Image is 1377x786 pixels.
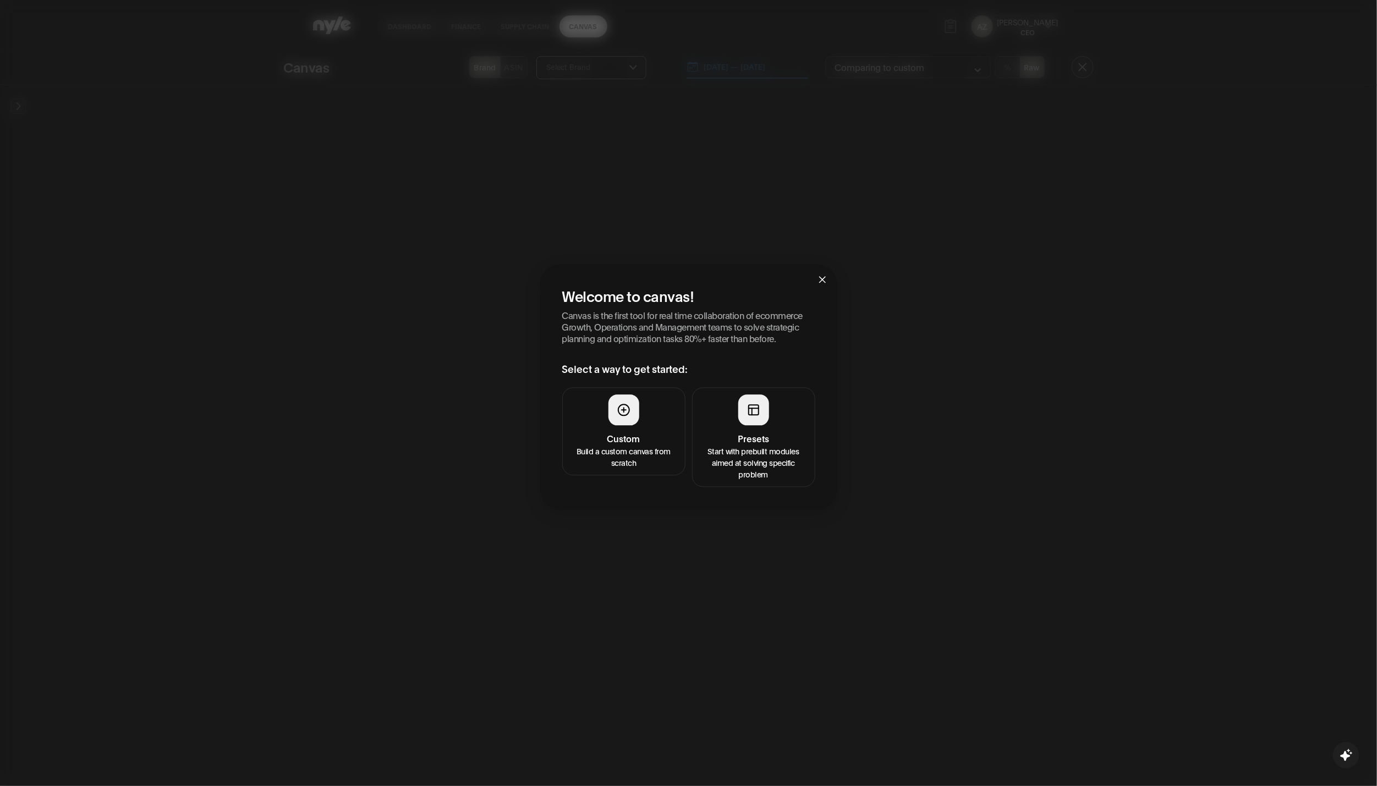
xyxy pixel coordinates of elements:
[562,387,685,475] button: CustomBuild a custom canvas from scratch
[818,275,827,284] span: close
[569,432,678,445] h4: Custom
[699,445,808,480] p: Start with prebuilt modules aimed at solving specific problem
[569,445,678,468] p: Build a custom canvas from scratch
[808,264,837,294] button: Close
[699,432,808,445] h4: Presets
[562,309,815,344] p: Canvas is the first tool for real time collaboration of ecommerce Growth, Operations and Manageme...
[562,286,815,305] h2: Welcome to canvas!
[692,387,815,487] button: PresetsStart with prebuilt modules aimed at solving specific problem
[562,361,815,376] h3: Select a way to get started:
